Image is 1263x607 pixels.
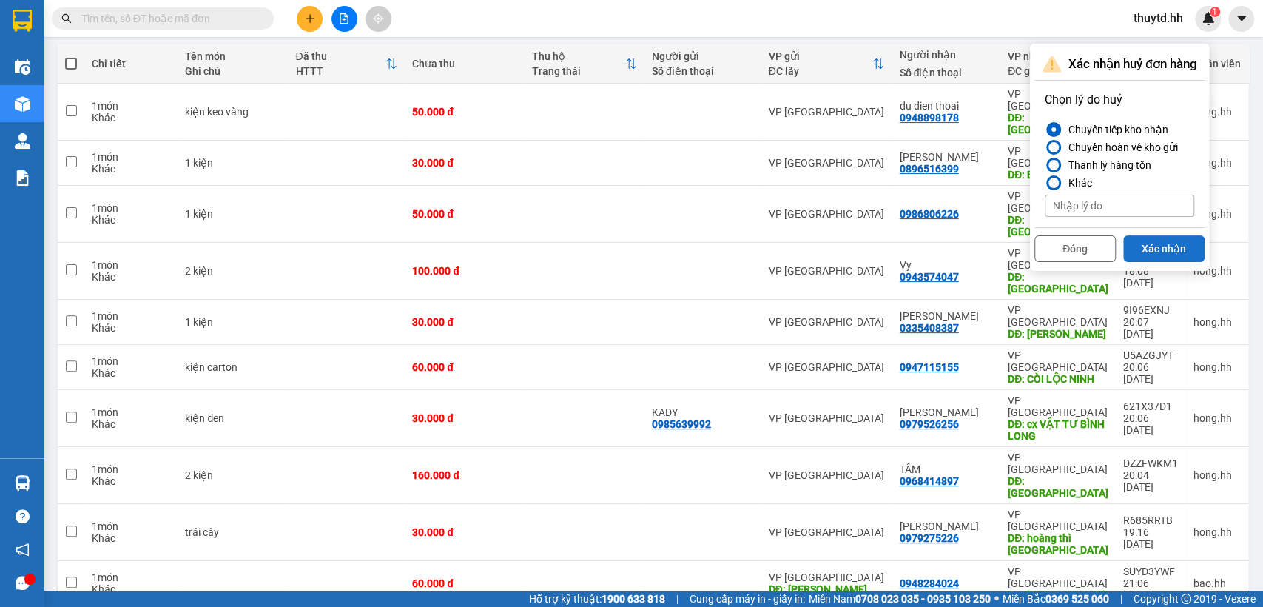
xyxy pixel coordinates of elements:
div: VP nhận [1008,50,1097,62]
div: 18:08 [DATE] [1123,265,1179,289]
div: 20:06 [DATE] [1123,361,1179,385]
div: VP [GEOGRAPHIC_DATA] [769,526,885,538]
div: Khác [92,418,170,430]
div: 1 món [92,463,170,475]
div: bao.hh [1193,577,1241,589]
div: VP [GEOGRAPHIC_DATA] [1008,190,1108,214]
div: Thu hộ [532,50,625,62]
div: Hoàng Thi [899,520,992,532]
span: thuytd.hh [1122,9,1195,27]
div: 0979526256 [899,418,958,430]
div: 2 kiện [185,469,280,481]
div: VP [GEOGRAPHIC_DATA] [1008,566,1108,589]
span: Nhận: [173,14,209,30]
div: 50.000 đ [412,106,517,118]
div: VP [GEOGRAPHIC_DATA] [173,13,323,48]
button: Xác nhận [1123,235,1205,262]
span: 1 [1212,7,1217,17]
div: 60.000 đ [412,361,517,373]
div: 30.000 đ [412,157,517,169]
div: VP [GEOGRAPHIC_DATA] [769,316,885,328]
div: VP [GEOGRAPHIC_DATA] [769,361,885,373]
div: du dien thoai [899,100,992,112]
span: question-circle [16,509,30,523]
button: aim [366,6,391,32]
div: 30.000 đ [412,316,517,328]
div: 50.000 đ [412,208,517,220]
span: sieu thi eon [195,69,309,95]
span: plus [305,13,315,24]
img: solution-icon [15,170,30,186]
div: kiện carton [185,361,280,373]
span: | [676,591,678,607]
div: Khác [92,271,170,283]
div: Người nhận [899,49,992,61]
div: 100.000 đ [412,265,517,277]
div: 30.000 [171,104,325,124]
div: 1 món [92,100,170,112]
span: | [1120,591,1122,607]
div: 1 món [92,406,170,418]
div: Nhân viên [1193,58,1241,70]
div: 0943574047 [899,271,958,283]
div: Chi tiết [92,58,170,70]
div: DĐ: Lộc ninh [1008,112,1108,135]
span: search [61,13,72,24]
div: hong.hh [1193,469,1241,481]
span: file-add [339,13,349,24]
strong: 1900 633 818 [602,593,665,605]
div: DĐ: Lộc điền [1008,589,1108,601]
sup: 1 [1210,7,1220,17]
div: VP [GEOGRAPHIC_DATA] [1008,304,1108,328]
span: CC : [171,107,192,123]
span: caret-down [1235,12,1248,25]
div: Chuyển tiếp kho nhận [1062,121,1168,138]
div: 0335408387 [899,322,958,334]
div: DĐ: BÌNH LONG [1008,169,1108,181]
div: ANH QUANG [899,151,992,163]
div: R685RRTB [1123,514,1179,526]
div: DĐ: Lái thiêu [769,583,885,595]
div: 1 kiện [185,316,280,328]
div: hong.hh [1193,157,1241,169]
div: 160.000 đ [412,469,517,481]
input: Tìm tên, số ĐT hoặc mã đơn [81,10,256,27]
div: Thanh lý hàng tồn [1062,156,1151,174]
div: Đã thu [295,50,385,62]
div: 0948284024 [899,577,958,589]
div: VP gửi [769,50,873,62]
div: 0979275226 [899,532,958,544]
div: hong.hh [1193,265,1241,277]
div: trái cây [185,526,280,538]
div: VP [GEOGRAPHIC_DATA] [1008,349,1108,373]
div: Khác [92,475,170,487]
div: 0985639992 [652,418,711,430]
div: jack anh [899,310,992,322]
button: Đóng [1034,235,1116,262]
div: 0986706470 [173,48,323,69]
span: Miền Nam [809,591,991,607]
div: VP [GEOGRAPHIC_DATA] [1008,395,1108,418]
div: ĐC giao [1008,65,1097,77]
div: 621X37D1 [1123,400,1179,412]
div: DZZFWKM1 [1123,457,1179,469]
div: Trạng thái [532,65,625,77]
div: 20:06 [DATE] [1123,412,1179,436]
div: Khác [92,214,170,226]
div: 20:07 [DATE] [1123,316,1179,340]
div: 1 kiện [185,208,280,220]
span: message [16,576,30,590]
div: Khác [92,322,170,334]
span: notification [16,543,30,557]
div: Khác [1062,174,1092,192]
div: 19:16 [DATE] [1123,526,1179,550]
div: hong.hh [1193,526,1241,538]
div: DĐ: CÒI LỘC NINH [1008,373,1108,385]
div: Xác nhận huỷ đơn hàng [1034,48,1205,81]
div: VP [GEOGRAPHIC_DATA] [769,208,885,220]
div: DĐ: jack anh [1008,328,1108,340]
div: 1 món [92,571,170,583]
p: Chọn lý do huỷ [1045,91,1194,109]
div: 60.000 đ [412,577,517,589]
div: 9I96EXNJ [1123,304,1179,316]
